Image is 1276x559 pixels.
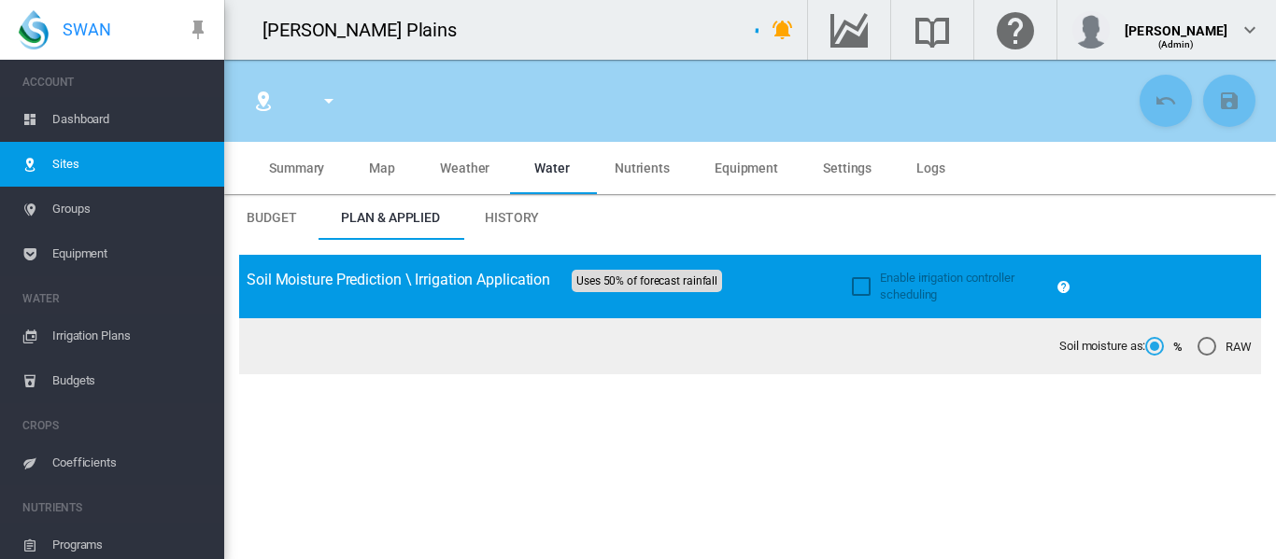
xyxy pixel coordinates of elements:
[764,11,801,49] button: icon-bell-ring
[22,284,209,314] span: WATER
[916,161,945,175] span: Logs
[52,314,209,358] span: Irrigation Plans
[1158,39,1195,49] span: (Admin)
[823,161,872,175] span: Settings
[880,271,1014,301] span: Enable irrigation controller scheduling
[252,90,275,112] md-icon: icon-map-marker-radius
[534,161,570,175] span: Water
[852,270,1049,303] md-checkbox: Enable irrigation controller scheduling
[1198,338,1252,356] md-radio-button: RAW
[247,271,550,288] span: Soil Moisture Prediction \ Irrigation Application
[993,19,1038,41] md-icon: Click here for help
[772,19,794,41] md-icon: icon-bell-ring
[52,231,209,276] span: Equipment
[52,440,209,485] span: Coefficients
[247,210,296,225] span: Budget
[1145,338,1183,356] md-radio-button: %
[63,18,111,41] span: SWAN
[52,142,209,187] span: Sites
[615,161,670,175] span: Nutrients
[369,161,395,175] span: Map
[827,19,872,41] md-icon: Go to the Data Hub
[1072,11,1110,49] img: profile.jpg
[715,161,778,175] span: Equipment
[22,411,209,440] span: CROPS
[187,19,209,41] md-icon: icon-pin
[485,210,539,225] span: History
[22,67,209,97] span: ACCOUNT
[341,210,440,225] span: Plan & Applied
[572,270,722,292] span: Uses 50% of forecast rainfall
[310,82,347,119] button: icon-menu-down
[269,161,324,175] span: Summary
[1125,14,1227,33] div: [PERSON_NAME]
[318,90,340,112] md-icon: icon-menu-down
[245,82,282,119] button: Click to go to list of Sites
[1155,90,1177,112] md-icon: icon-undo
[262,17,474,43] div: [PERSON_NAME] Plains
[1140,75,1192,127] button: Cancel Changes
[440,161,489,175] span: Weather
[1239,19,1261,41] md-icon: icon-chevron-down
[52,358,209,403] span: Budgets
[52,187,209,231] span: Groups
[52,97,209,142] span: Dashboard
[22,493,209,523] span: NUTRIENTS
[1059,338,1145,355] span: Soil moisture as:
[19,10,49,49] img: SWAN-Landscape-Logo-Colour-drop.png
[1203,75,1255,127] button: Save Changes
[1218,90,1241,112] md-icon: icon-content-save
[910,19,955,41] md-icon: Search the knowledge base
